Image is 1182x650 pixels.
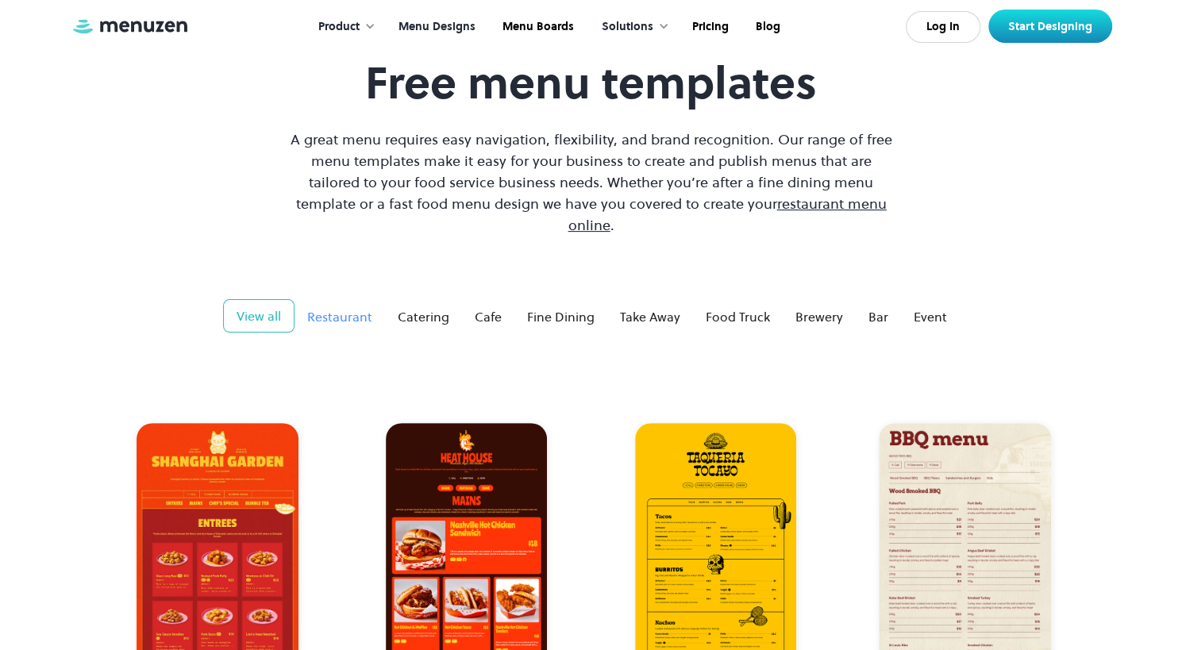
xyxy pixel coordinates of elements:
a: Blog [741,2,792,52]
h1: Free menu templates [287,56,896,110]
div: Solutions [586,2,677,52]
p: A great menu requires easy navigation, flexibility, and brand recognition. Our range of free menu... [287,129,896,236]
div: Fine Dining [527,307,595,326]
a: Pricing [677,2,741,52]
div: Product [302,2,383,52]
div: Restaurant [307,307,372,326]
div: Event [914,307,947,326]
div: Food Truck [706,307,770,326]
div: Cafe [475,307,502,326]
div: Bar [868,307,888,326]
a: Menu Boards [487,2,586,52]
div: View all [237,306,281,325]
a: Menu Designs [383,2,487,52]
div: Brewery [795,307,843,326]
div: Take Away [620,307,680,326]
div: Solutions [602,18,653,36]
a: Log In [906,11,980,43]
div: Product [318,18,360,36]
a: Start Designing [988,10,1112,43]
div: Catering [398,307,449,326]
